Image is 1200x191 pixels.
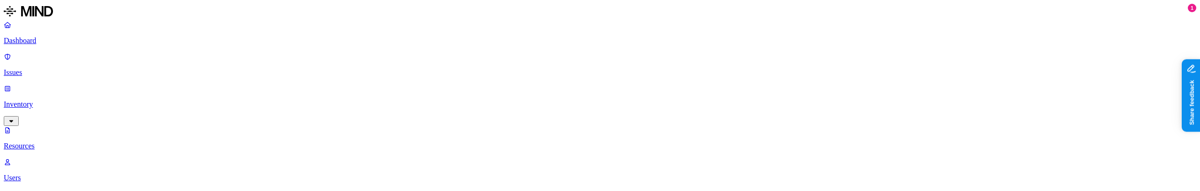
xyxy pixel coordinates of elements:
a: Issues [4,52,1196,77]
p: Dashboard [4,37,1196,45]
a: MIND [4,4,1196,21]
a: Dashboard [4,21,1196,45]
p: Resources [4,142,1196,150]
a: Resources [4,126,1196,150]
img: MIND [4,4,53,19]
p: Issues [4,68,1196,77]
p: Users [4,174,1196,182]
a: Inventory [4,84,1196,125]
div: 1 [1188,4,1196,12]
a: Users [4,158,1196,182]
p: Inventory [4,100,1196,109]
